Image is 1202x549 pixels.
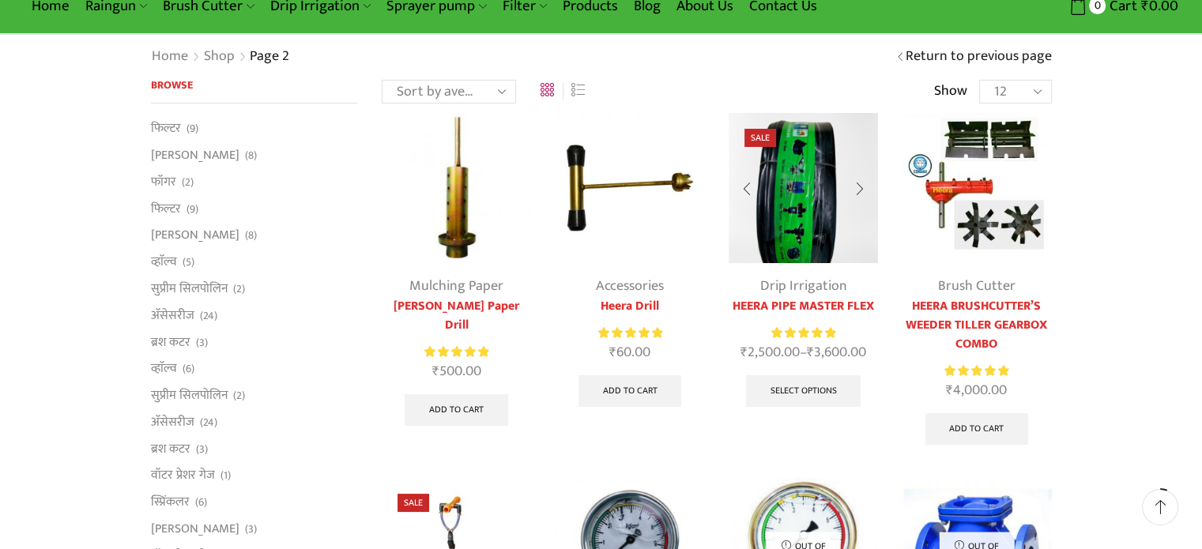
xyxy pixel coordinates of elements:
[151,195,181,222] a: फिल्टर
[906,47,1052,67] a: Return to previous page
[151,47,292,67] nav: Breadcrumb
[771,325,835,341] div: Rated 5.00 out of 5
[195,494,207,510] span: (6)
[200,308,217,324] span: (24)
[203,47,236,67] a: Shop
[187,121,198,137] span: (9)
[409,274,503,298] a: Mulching Paper
[151,355,177,382] a: व्हाॅल्व
[151,119,181,141] a: फिल्टर
[245,521,257,537] span: (3)
[938,274,1015,298] a: Brush Cutter
[196,335,208,351] span: (3)
[151,168,176,195] a: फॉगर
[902,297,1051,354] a: HEERA BRUSHCUTTER’S WEEDER TILLER GEARBOX COMBO
[382,80,516,103] select: Shop order
[946,378,1007,402] bdi: 4,000.00
[609,340,650,364] bdi: 60.00
[200,415,217,431] span: (24)
[424,344,488,360] div: Rated 5.00 out of 5
[382,297,531,335] a: [PERSON_NAME] Paper Drill
[934,81,967,102] span: Show
[151,275,228,302] a: सुप्रीम सिलपोलिन
[151,329,190,355] a: ब्रश कटर
[555,113,704,262] img: Heera Drill
[744,129,776,147] span: Sale
[196,442,208,457] span: (3)
[405,394,508,426] a: Add to cart: “Heera Mulching Paper Drill”
[398,494,429,512] span: Sale
[245,227,257,243] span: (8)
[598,325,662,341] div: Rated 5.00 out of 5
[771,325,835,341] span: Rated out of 5
[578,375,682,407] a: Add to cart: “Heera Drill”
[424,344,488,360] span: Rated out of 5
[729,297,878,316] a: HEERA PIPE MASTER FLEX
[432,359,439,383] span: ₹
[183,254,194,270] span: (5)
[151,76,193,94] span: Browse
[807,340,866,364] bdi: 3,600.00
[596,274,664,298] a: Accessories
[944,363,1008,379] div: Rated 5.00 out of 5
[944,363,1008,379] span: Rated out of 5
[151,222,239,249] a: [PERSON_NAME]
[151,302,194,329] a: अ‍ॅसेसरीज
[925,413,1029,445] a: Add to cart: “HEERA BRUSHCUTTER'S WEEDER TILLER GEARBOX COMBO”
[729,113,878,262] img: Heera Gold Krushi Pipe Black
[555,297,704,316] a: Heera Drill
[187,201,198,217] span: (9)
[432,359,481,383] bdi: 500.00
[740,340,800,364] bdi: 2,500.00
[151,516,239,543] a: [PERSON_NAME]
[245,148,257,164] span: (8)
[151,489,190,516] a: स्प्रिंकलर
[598,325,662,341] span: Rated out of 5
[151,408,194,435] a: अ‍ॅसेसरीज
[807,340,814,364] span: ₹
[151,435,190,462] a: ब्रश कटर
[740,340,748,364] span: ₹
[151,382,228,409] a: सुप्रीम सिलपोलिन
[902,113,1051,262] img: Heera Brush Cutter’s Weeder Tiller Gearbox Combo
[151,249,177,276] a: व्हाॅल्व
[746,375,861,407] a: Select options for “HEERA PIPE MASTER FLEX”
[182,175,194,190] span: (2)
[183,361,194,377] span: (6)
[233,281,245,297] span: (2)
[151,47,189,67] a: Home
[151,462,215,489] a: वॉटर प्रेशर गेज
[233,388,245,404] span: (2)
[382,113,531,262] img: Heera Mulching Paper Drill
[609,340,616,364] span: ₹
[250,44,289,68] span: Page 2
[220,468,231,483] span: (1)
[151,142,239,169] a: [PERSON_NAME]
[946,378,953,402] span: ₹
[759,274,846,298] a: Drip Irrigation
[729,342,878,363] span: –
